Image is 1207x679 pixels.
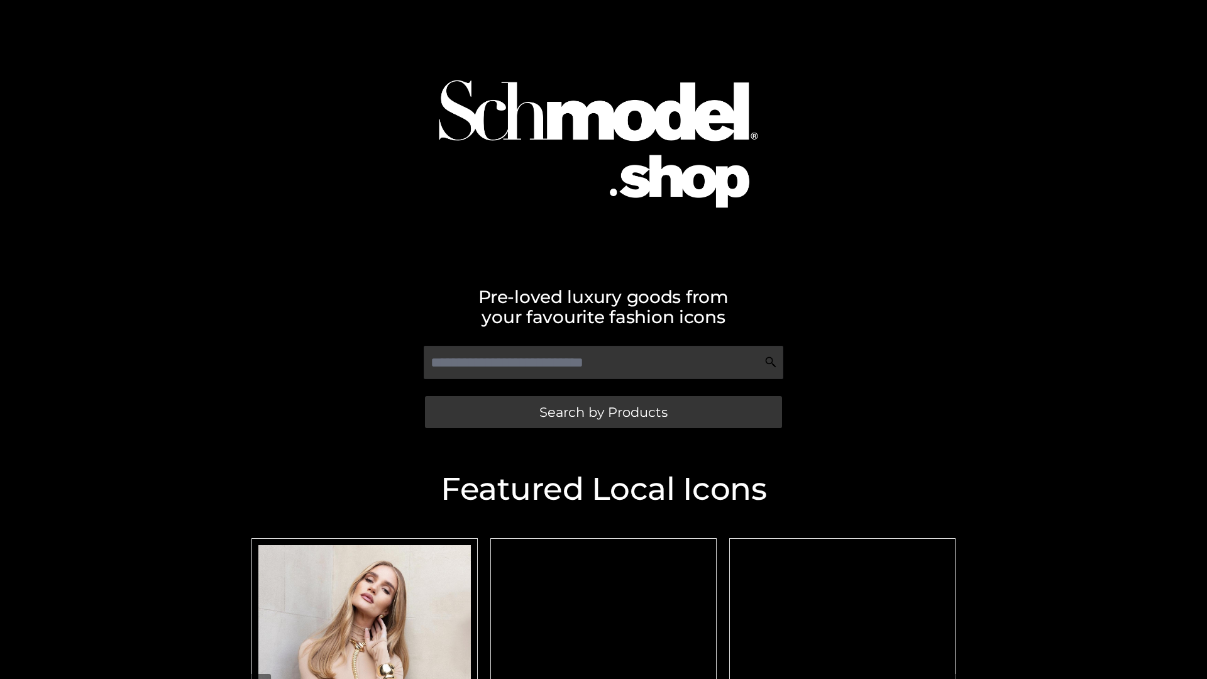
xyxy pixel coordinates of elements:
span: Search by Products [539,406,668,419]
a: Search by Products [425,396,782,428]
h2: Featured Local Icons​ [245,473,962,505]
h2: Pre-loved luxury goods from your favourite fashion icons [245,287,962,327]
img: Search Icon [764,356,777,368]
